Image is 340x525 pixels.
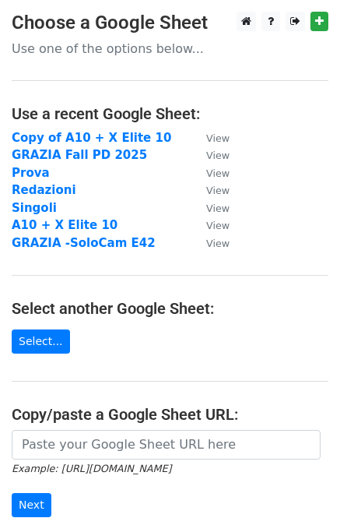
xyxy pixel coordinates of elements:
a: A10 + X Elite 10 [12,218,117,232]
small: View [206,167,230,179]
small: View [206,220,230,231]
a: View [191,166,230,180]
a: View [191,218,230,232]
a: View [191,201,230,215]
a: Singoli [12,201,57,215]
a: Select... [12,329,70,354]
h4: Use a recent Google Sheet: [12,104,328,123]
a: Copy of A10 + X Elite 10 [12,131,171,145]
a: GRAZIA -SoloCam E42 [12,236,156,250]
small: View [206,238,230,249]
h3: Choose a Google Sheet [12,12,328,34]
a: Redazioni [12,183,76,197]
h4: Copy/paste a Google Sheet URL: [12,405,328,424]
small: View [206,150,230,161]
small: View [206,203,230,214]
a: View [191,183,230,197]
small: Example: [URL][DOMAIN_NAME] [12,463,171,474]
input: Paste your Google Sheet URL here [12,430,321,460]
h4: Select another Google Sheet: [12,299,328,318]
a: View [191,131,230,145]
small: View [206,185,230,196]
a: View [191,236,230,250]
small: View [206,132,230,144]
a: Prova [12,166,50,180]
p: Use one of the options below... [12,41,328,57]
a: GRAZIA Fall PD 2025 [12,148,147,162]
input: Next [12,493,51,517]
a: View [191,148,230,162]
